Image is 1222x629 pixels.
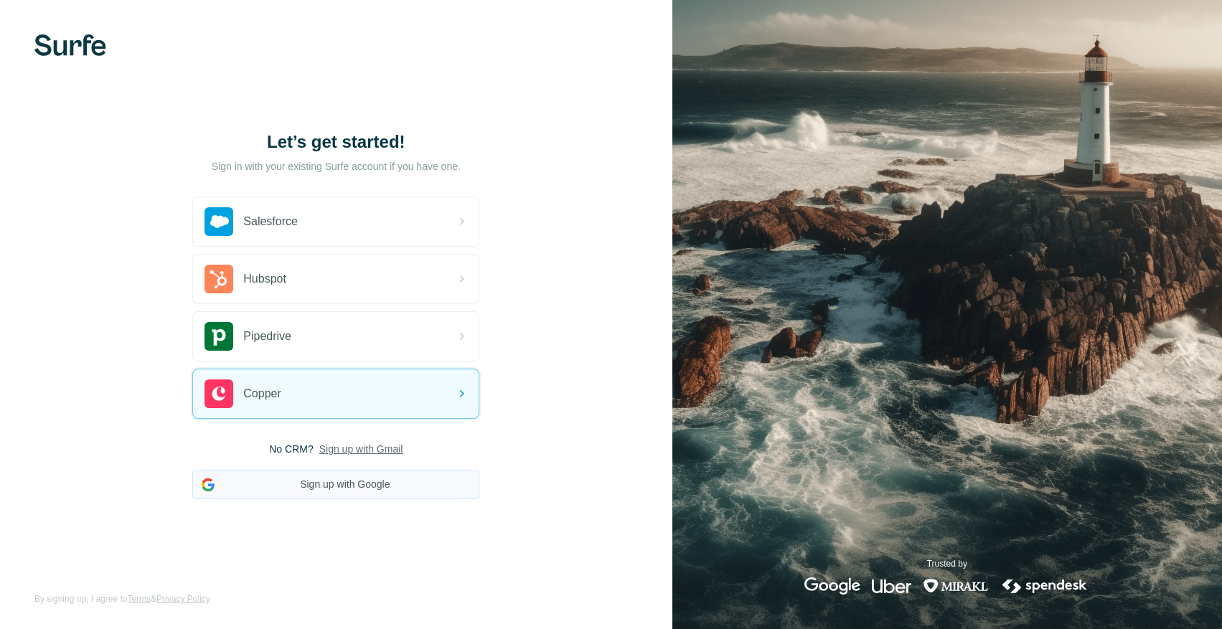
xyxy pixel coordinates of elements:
[205,322,233,351] img: pipedrive's logo
[923,577,989,595] img: mirakl's logo
[243,328,291,345] span: Pipedrive
[872,577,911,595] img: uber's logo
[243,270,286,288] span: Hubspot
[205,265,233,293] img: hubspot's logo
[927,557,967,570] p: Trusted by
[205,379,233,408] img: copper's logo
[212,159,461,174] p: Sign in with your existing Surfe account if you have one.
[269,442,313,456] span: No CRM?
[1000,577,1089,595] img: spendesk's logo
[192,131,479,153] h1: Let’s get started!
[156,594,210,604] a: Privacy Policy
[127,594,151,604] a: Terms
[34,34,106,56] img: Surfe's logo
[804,577,860,595] img: google's logo
[205,207,233,236] img: salesforce's logo
[243,385,281,402] span: Copper
[243,213,298,230] span: Salesforce
[319,442,403,456] button: Sign up with Gmail
[34,592,210,605] span: By signing up, I agree to &
[192,470,479,499] button: Sign up with Google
